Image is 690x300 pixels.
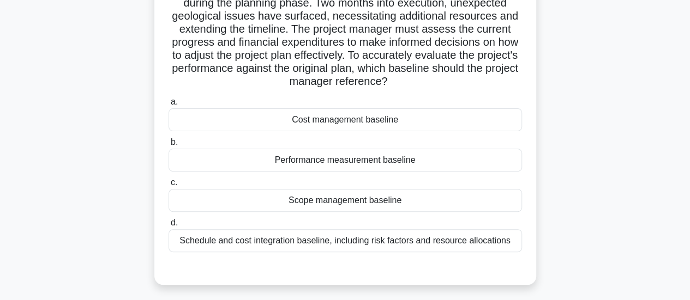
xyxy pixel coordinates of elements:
div: Schedule and cost integration baseline, including risk factors and resource allocations [169,229,522,252]
span: a. [171,97,178,106]
div: Scope management baseline [169,189,522,212]
div: Performance measurement baseline [169,149,522,172]
span: d. [171,218,178,227]
div: Cost management baseline [169,108,522,131]
span: c. [171,177,177,187]
span: b. [171,137,178,146]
